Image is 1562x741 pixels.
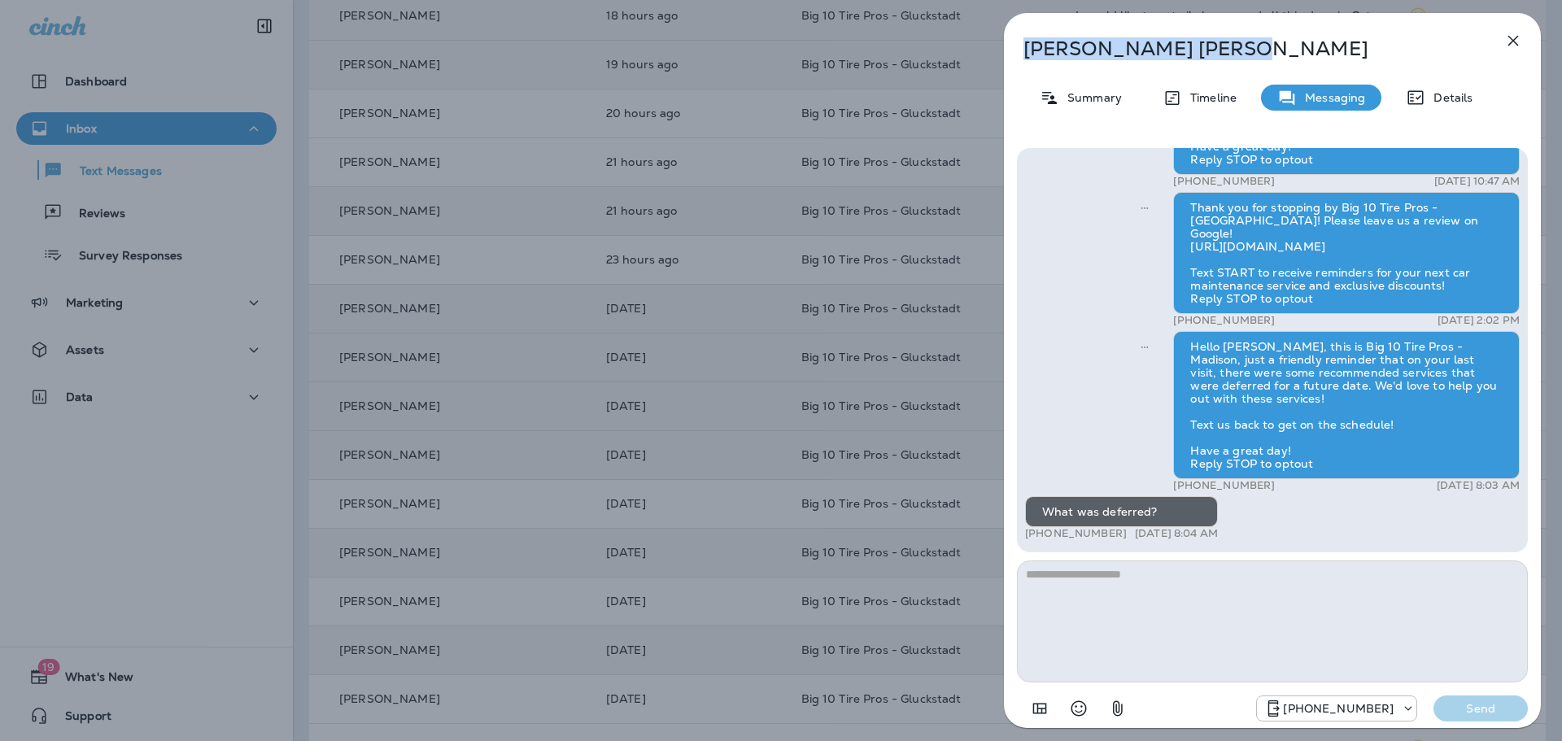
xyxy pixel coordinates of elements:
p: [PHONE_NUMBER] [1025,527,1127,540]
p: [DATE] 8:04 AM [1135,527,1218,540]
div: Hello [PERSON_NAME], this is Big 10 Tire Pros - Madison, just a friendly reminder that on your la... [1173,331,1520,479]
p: [PHONE_NUMBER] [1283,702,1394,715]
p: [PHONE_NUMBER] [1173,314,1275,327]
p: [DATE] 8:03 AM [1437,479,1520,492]
span: Sent [1141,199,1149,214]
button: Add in a premade template [1023,692,1056,725]
div: Thank you for stopping by Big 10 Tire Pros - [GEOGRAPHIC_DATA]! Please leave us a review on Googl... [1173,192,1520,314]
p: Details [1425,91,1473,104]
span: Sent [1141,338,1149,353]
p: [DATE] 2:02 PM [1438,314,1520,327]
p: [PERSON_NAME] [PERSON_NAME] [1023,37,1468,60]
p: Timeline [1182,91,1237,104]
p: Messaging [1297,91,1365,104]
button: Select an emoji [1062,692,1095,725]
div: What was deferred? [1025,496,1218,527]
p: [PHONE_NUMBER] [1173,479,1275,492]
p: [PHONE_NUMBER] [1173,175,1275,188]
div: +1 (601) 539-4494 [1257,699,1416,718]
p: Summary [1059,91,1122,104]
p: [DATE] 10:47 AM [1434,175,1520,188]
